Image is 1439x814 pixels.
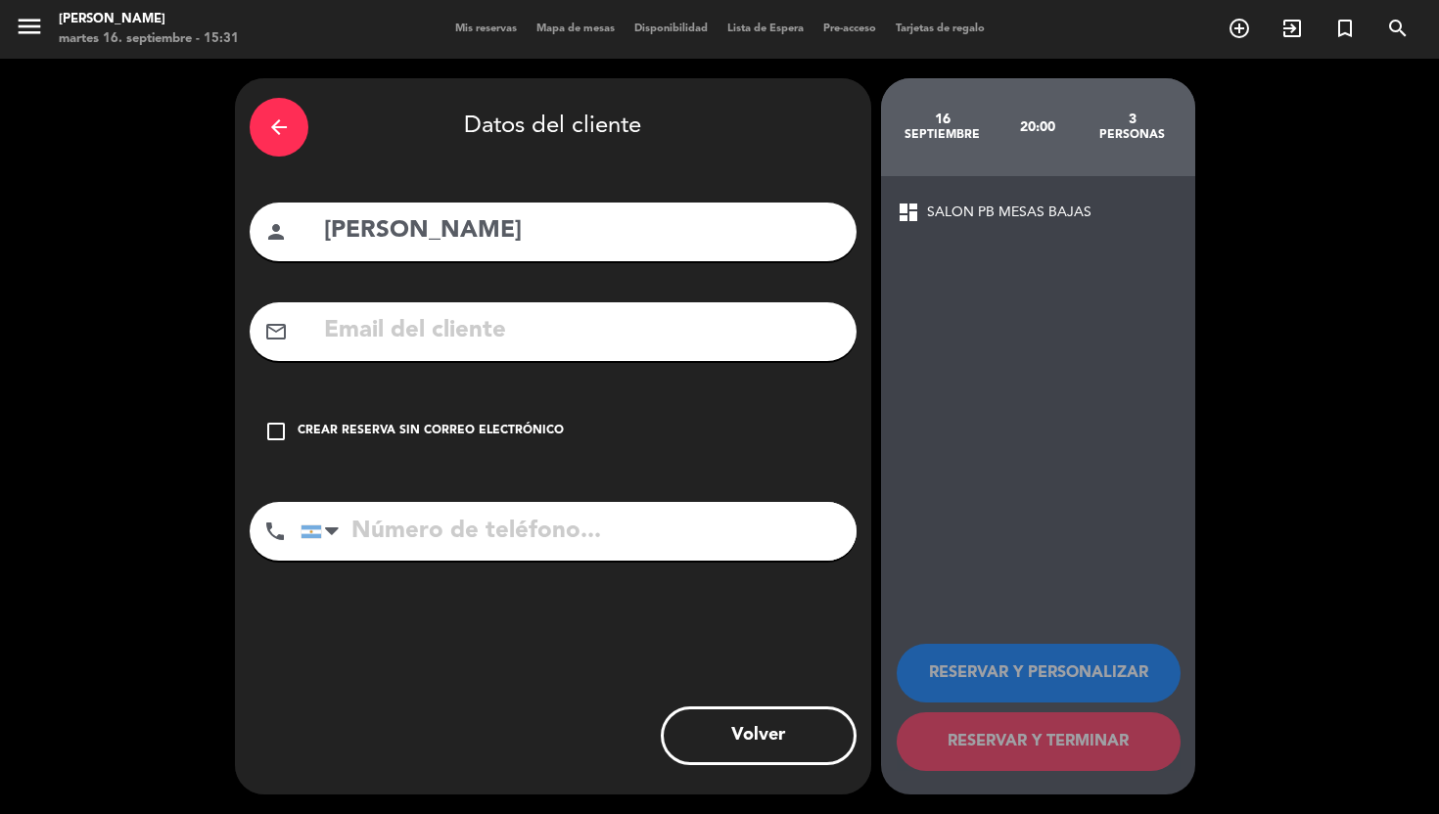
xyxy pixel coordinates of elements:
[59,10,239,29] div: [PERSON_NAME]
[625,23,718,34] span: Disponibilidad
[264,220,288,244] i: person
[1333,17,1357,40] i: turned_in_not
[527,23,625,34] span: Mapa de mesas
[15,12,44,41] i: menu
[718,23,813,34] span: Lista de Espera
[1280,17,1304,40] i: exit_to_app
[897,712,1181,771] button: RESERVAR Y TERMINAR
[1085,127,1180,143] div: personas
[263,520,287,543] i: phone
[1386,17,1410,40] i: search
[896,127,991,143] div: septiembre
[990,93,1085,161] div: 20:00
[298,422,564,441] div: Crear reserva sin correo electrónico
[1228,17,1251,40] i: add_circle_outline
[302,503,347,560] div: Argentina: +54
[301,502,857,561] input: Número de teléfono...
[264,420,288,443] i: check_box_outline_blank
[896,112,991,127] div: 16
[661,706,857,765] button: Volver
[264,320,288,343] i: mail_outline
[250,93,857,161] div: Datos del cliente
[15,12,44,48] button: menu
[897,201,920,224] span: dashboard
[322,211,842,251] input: Nombre del cliente
[897,644,1181,702] button: RESERVAR Y PERSONALIZAR
[813,23,886,34] span: Pre-acceso
[322,311,842,351] input: Email del cliente
[927,202,1091,224] span: SALON PB MESAS BAJAS
[445,23,527,34] span: Mis reservas
[59,29,239,49] div: martes 16. septiembre - 15:31
[267,115,291,139] i: arrow_back
[1085,112,1180,127] div: 3
[886,23,995,34] span: Tarjetas de regalo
